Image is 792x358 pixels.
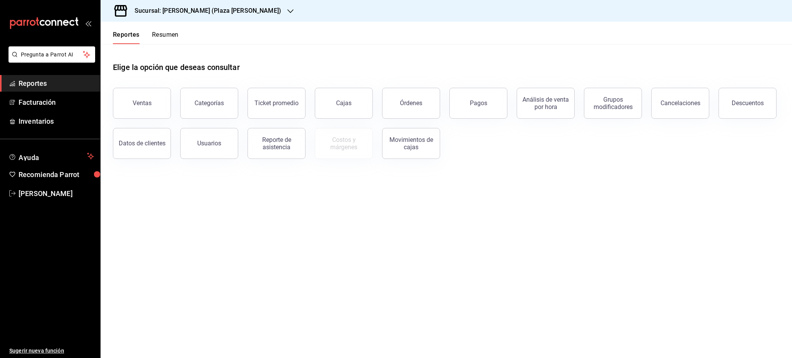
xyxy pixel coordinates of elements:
[19,116,94,126] span: Inventarios
[195,99,224,107] div: Categorías
[5,56,95,64] a: Pregunta a Parrot AI
[113,88,171,119] button: Ventas
[387,136,435,151] div: Movimientos de cajas
[85,20,91,26] button: open_drawer_menu
[21,51,83,59] span: Pregunta a Parrot AI
[19,152,84,161] span: Ayuda
[732,99,764,107] div: Descuentos
[113,61,240,73] h1: Elige la opción que deseas consultar
[320,136,368,151] div: Costos y márgenes
[584,88,642,119] button: Grupos modificadores
[197,140,221,147] div: Usuarios
[133,99,152,107] div: Ventas
[400,99,422,107] div: Órdenes
[180,128,238,159] button: Usuarios
[315,128,373,159] button: Contrata inventarios para ver este reporte
[589,96,637,111] div: Grupos modificadores
[522,96,570,111] div: Análisis de venta por hora
[247,128,306,159] button: Reporte de asistencia
[113,128,171,159] button: Datos de clientes
[152,31,179,44] button: Resumen
[113,31,179,44] div: navigation tabs
[9,347,94,355] span: Sugerir nueva función
[254,99,299,107] div: Ticket promedio
[113,31,140,44] button: Reportes
[661,99,700,107] div: Cancelaciones
[19,97,94,107] span: Facturación
[719,88,777,119] button: Descuentos
[19,169,94,180] span: Recomienda Parrot
[336,99,352,108] div: Cajas
[247,88,306,119] button: Ticket promedio
[19,78,94,89] span: Reportes
[315,88,373,119] a: Cajas
[382,128,440,159] button: Movimientos de cajas
[253,136,300,151] div: Reporte de asistencia
[128,6,281,15] h3: Sucursal: [PERSON_NAME] (Plaza [PERSON_NAME])
[651,88,709,119] button: Cancelaciones
[517,88,575,119] button: Análisis de venta por hora
[449,88,507,119] button: Pagos
[9,46,95,63] button: Pregunta a Parrot AI
[19,188,94,199] span: [PERSON_NAME]
[382,88,440,119] button: Órdenes
[119,140,166,147] div: Datos de clientes
[180,88,238,119] button: Categorías
[470,99,487,107] div: Pagos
